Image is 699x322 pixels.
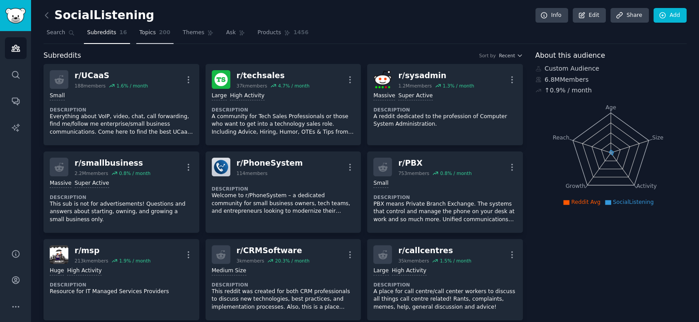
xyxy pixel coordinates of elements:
[237,70,310,81] div: r/ techsales
[237,245,310,256] div: r/ CRMSoftware
[212,186,355,192] dt: Description
[545,86,592,95] div: ↑ 0.9 % / month
[398,83,432,89] div: 1.2M members
[223,26,248,44] a: Ask
[535,50,605,61] span: About this audience
[75,179,109,188] div: Super Active
[373,107,517,113] dt: Description
[84,26,130,44] a: Subreddits16
[565,183,585,189] tspan: Growth
[205,64,361,145] a: techsalesr/techsales37kmembers4.7% / monthLargeHigh ActivityDescriptionA community for Tech Sales...
[212,92,227,100] div: Large
[43,50,81,61] span: Subreddits
[50,245,68,264] img: msp
[254,26,312,44] a: Products1456
[571,199,600,205] span: Reddit Avg
[373,194,517,200] dt: Description
[373,179,388,188] div: Small
[205,151,361,233] a: PhoneSystemr/PhoneSystem114membersDescriptionWelcome to r/PhoneSystem – a dedicated community for...
[605,104,616,111] tspan: Age
[50,107,193,113] dt: Description
[398,70,474,81] div: r/ sysadmin
[373,267,388,275] div: Large
[212,158,230,176] img: PhoneSystem
[87,29,116,37] span: Subreddits
[573,8,606,23] a: Edit
[119,258,150,264] div: 1.9 % / month
[75,70,148,81] div: r/ UCaaS
[652,134,663,140] tspan: Size
[398,92,433,100] div: Super Active
[237,258,265,264] div: 3k members
[278,83,309,89] div: 4.7 % / month
[43,8,154,23] h2: SocialListening
[212,192,355,215] p: Welcome to r/PhoneSystem – a dedicated community for small business owners, tech teams, and entre...
[212,113,355,136] p: A community for Tech Sales Professionals or those who want to get into a technology sales role. I...
[47,29,65,37] span: Search
[440,170,472,176] div: 0.8 % / month
[50,92,65,100] div: Small
[653,8,687,23] a: Add
[373,200,517,224] p: PBX means Private Branch Exchange. The systems that control and manage the phone on your desk at ...
[398,245,471,256] div: r/ callcentres
[205,239,361,320] a: r/CRMSoftware3kmembers20.3% / monthMedium SizeDescriptionThis reddit was created for both CRM pro...
[75,170,108,176] div: 2.2M members
[119,170,150,176] div: 0.8 % / month
[237,158,303,169] div: r/ PhoneSystem
[367,64,523,145] a: sysadminr/sysadmin1.2Mmembers1.3% / monthMassiveSuper ActiveDescriptionA reddit dedicated to the ...
[230,92,265,100] div: High Activity
[67,267,102,275] div: High Activity
[212,70,230,89] img: techsales
[479,52,496,59] div: Sort by
[75,245,150,256] div: r/ msp
[43,151,199,233] a: r/smallbusiness2.2Mmembers0.8% / monthMassiveSuper ActiveDescriptionThis sub is not for advertise...
[275,258,310,264] div: 20.3 % / month
[373,288,517,311] p: A place for call centre/call center workers to discuss all things call centre related! Rants, com...
[610,8,648,23] a: Share
[139,29,156,37] span: Topics
[50,179,71,188] div: Massive
[373,70,392,89] img: sysadmin
[553,134,569,140] tspan: Reach
[136,26,174,44] a: Topics200
[535,64,687,73] div: Custom Audience
[212,267,246,275] div: Medium Size
[226,29,236,37] span: Ask
[75,83,106,89] div: 188 members
[50,267,64,275] div: Huge
[636,183,656,189] tspan: Activity
[367,151,523,233] a: r/PBX753members0.8% / monthSmallDescriptionPBX means Private Branch Exchange. The systems that co...
[499,52,515,59] span: Recent
[212,107,355,113] dt: Description
[50,113,193,136] p: Everything about VoIP, video, chat, call forwarding, find me/follow me enterprise/small business ...
[367,239,523,320] a: r/callcentres35kmembers1.5% / monthLargeHigh ActivityDescriptionA place for call centre/call cent...
[442,83,474,89] div: 1.3 % / month
[5,8,26,24] img: GummySearch logo
[257,29,281,37] span: Products
[180,26,217,44] a: Themes
[237,170,268,176] div: 114 members
[43,26,78,44] a: Search
[43,239,199,320] a: mspr/msp213kmembers1.9% / monthHugeHigh ActivityDescriptionResource for IT Managed Services Provi...
[75,158,150,169] div: r/ smallbusiness
[50,288,193,296] p: Resource for IT Managed Services Providers
[613,199,654,205] span: SocialListening
[183,29,205,37] span: Themes
[499,52,523,59] button: Recent
[50,194,193,200] dt: Description
[212,288,355,311] p: This reddit was created for both CRM professionals to discuss new technologies, best practices, a...
[293,29,308,37] span: 1456
[50,200,193,224] p: This sub is not for advertisements! Questions and answers about starting, owning, and growing a s...
[116,83,148,89] div: 1.6 % / month
[159,29,170,37] span: 200
[43,64,199,145] a: r/UCaaS188members1.6% / monthSmallDescriptionEverything about VoIP, video, chat, call forwarding,...
[212,282,355,288] dt: Description
[119,29,127,37] span: 16
[373,92,395,100] div: Massive
[237,83,267,89] div: 37k members
[398,158,471,169] div: r/ PBX
[398,258,429,264] div: 35k members
[392,267,427,275] div: High Activity
[535,8,568,23] a: Info
[373,282,517,288] dt: Description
